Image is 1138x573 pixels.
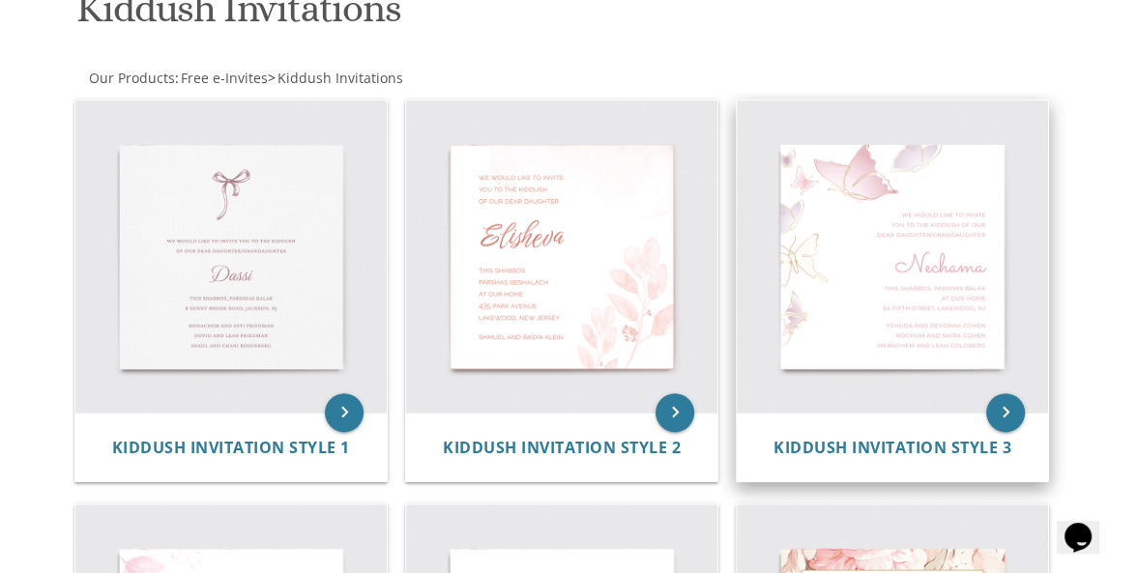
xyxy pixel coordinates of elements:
a: keyboard_arrow_right [986,393,1025,432]
a: keyboard_arrow_right [656,393,694,432]
img: Kiddush Invitation Style 3 [737,100,1048,412]
span: > [268,69,403,87]
span: Free e-Invites [181,69,268,87]
iframe: chat widget [1057,496,1119,554]
div: : [73,69,1065,88]
a: Kiddush Invitation Style 2 [443,439,681,457]
span: Kiddush Invitation Style 1 [112,437,350,458]
img: Kiddush Invitation Style 1 [75,100,387,412]
span: Kiddush Invitation Style 2 [443,437,681,458]
span: Kiddush Invitation Style 3 [773,437,1011,458]
a: Free e-Invites [179,69,268,87]
a: Kiddush Invitation Style 3 [773,439,1011,457]
a: Kiddush Invitation Style 1 [112,439,350,457]
span: Kiddush Invitations [277,69,403,87]
a: keyboard_arrow_right [325,393,364,432]
a: Our Products [87,69,175,87]
a: Kiddush Invitations [276,69,403,87]
img: Kiddush Invitation Style 2 [406,100,717,412]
